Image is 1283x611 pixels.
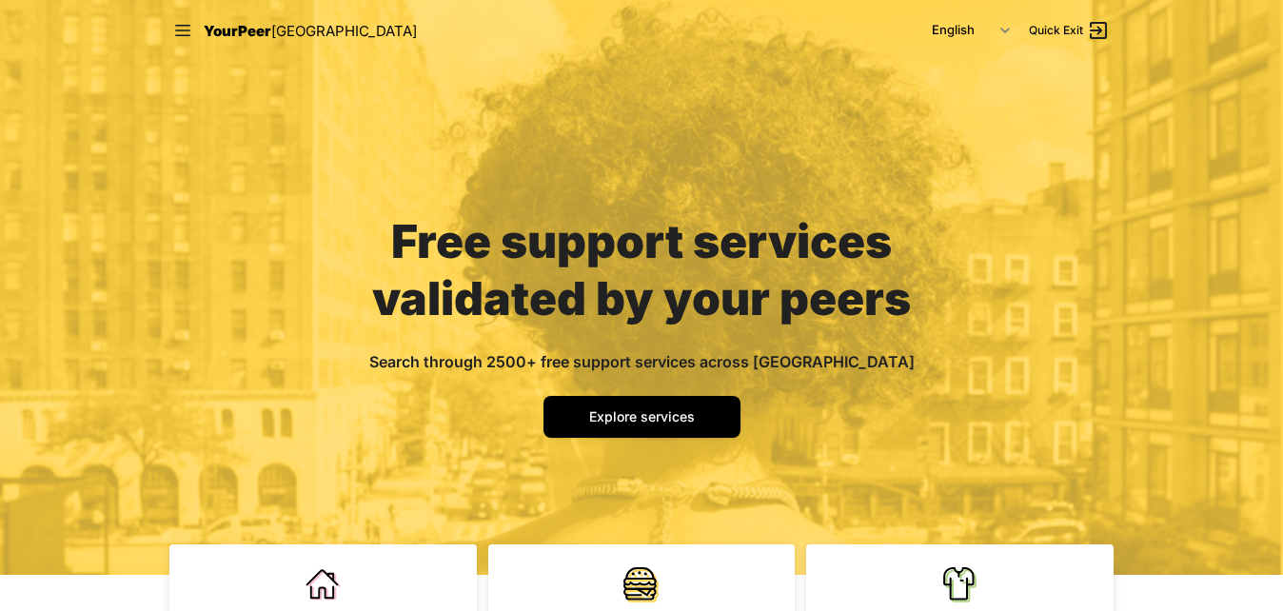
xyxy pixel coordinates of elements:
span: Quick Exit [1029,23,1083,38]
span: YourPeer [204,22,271,40]
a: YourPeer[GEOGRAPHIC_DATA] [204,19,417,43]
span: Explore services [589,408,695,424]
a: Explore services [543,396,740,438]
span: Free support services validated by your peers [372,213,911,326]
a: Quick Exit [1029,19,1110,42]
span: [GEOGRAPHIC_DATA] [271,22,417,40]
span: Search through 2500+ free support services across [GEOGRAPHIC_DATA] [369,352,915,371]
